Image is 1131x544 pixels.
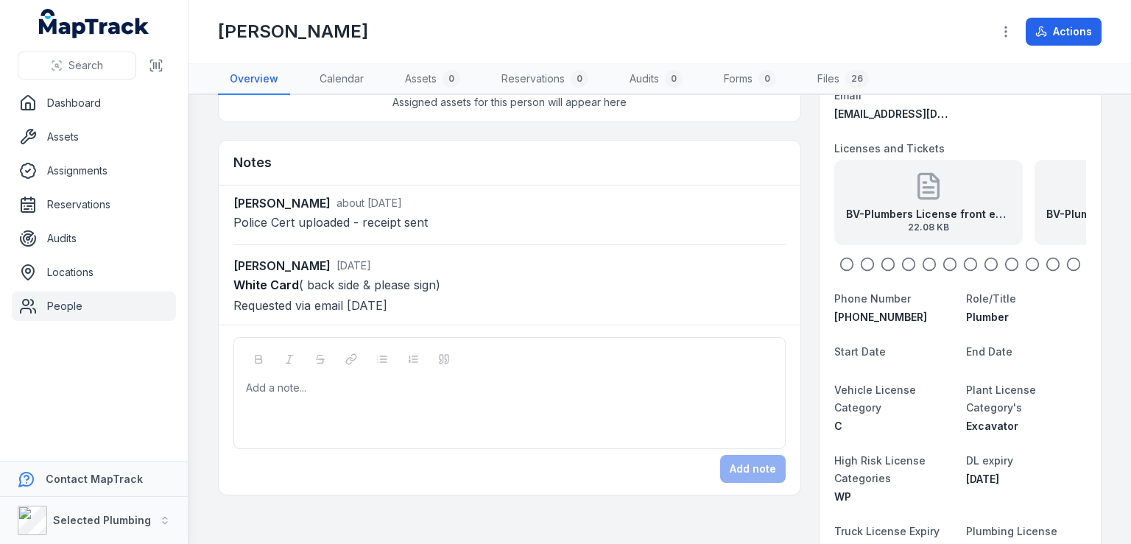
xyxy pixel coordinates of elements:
[834,142,945,155] span: Licenses and Tickets
[834,311,927,323] span: [PHONE_NUMBER]
[1026,18,1102,46] button: Actions
[834,292,911,305] span: Phone Number
[834,89,862,102] span: Email
[218,20,368,43] h1: [PERSON_NAME]
[618,64,694,95] a: Audits0
[12,156,176,186] a: Assignments
[845,70,869,88] div: 26
[834,454,926,484] span: High Risk License Categories
[834,420,842,432] span: C
[337,197,402,209] span: about [DATE]
[12,292,176,321] a: People
[490,64,600,95] a: Reservations0
[834,345,886,358] span: Start Date
[966,454,1013,467] span: DL expiry
[834,384,916,414] span: Vehicle License Category
[337,259,371,272] span: [DATE]
[393,64,472,95] a: Assets0
[966,473,999,485] time: 7/1/2029, 12:00:00 AM
[443,70,460,88] div: 0
[966,384,1036,414] span: Plant License Category's
[966,473,999,485] span: [DATE]
[758,70,776,88] div: 0
[18,52,136,80] button: Search
[665,70,683,88] div: 0
[233,257,331,275] strong: [PERSON_NAME]
[337,197,402,209] time: 7/14/2025, 7:27:29 AM
[571,70,588,88] div: 0
[834,525,940,537] span: Truck License Expiry
[233,212,786,233] p: Police Cert uploaded - receipt sent
[53,514,151,526] strong: Selected Plumbing
[966,311,1009,323] span: Plumber
[46,473,143,485] strong: Contact MapTrack
[966,345,1012,358] span: End Date
[966,292,1016,305] span: Role/Title
[846,207,1011,222] strong: BV-Plumbers License front exp [DATE]
[218,64,290,95] a: Overview
[337,259,371,272] time: 8/20/2025, 10:19:02 AM
[846,222,1011,233] span: 22.08 KB
[233,275,786,316] p: ( back side & please sign) Requested via email [DATE]
[712,64,788,95] a: Forms0
[68,58,103,73] span: Search
[12,190,176,219] a: Reservations
[308,64,376,95] a: Calendar
[233,152,272,173] h3: Notes
[806,64,881,95] a: Files26
[12,122,176,152] a: Assets
[834,107,1012,120] span: [EMAIL_ADDRESS][DOMAIN_NAME]
[392,95,627,110] span: Assigned assets for this person will appear here
[12,258,176,287] a: Locations
[233,194,331,212] strong: [PERSON_NAME]
[966,420,1018,432] span: Excavator
[12,224,176,253] a: Audits
[834,490,851,503] span: WP
[12,88,176,118] a: Dashboard
[39,9,149,38] a: MapTrack
[233,278,299,292] strong: White Card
